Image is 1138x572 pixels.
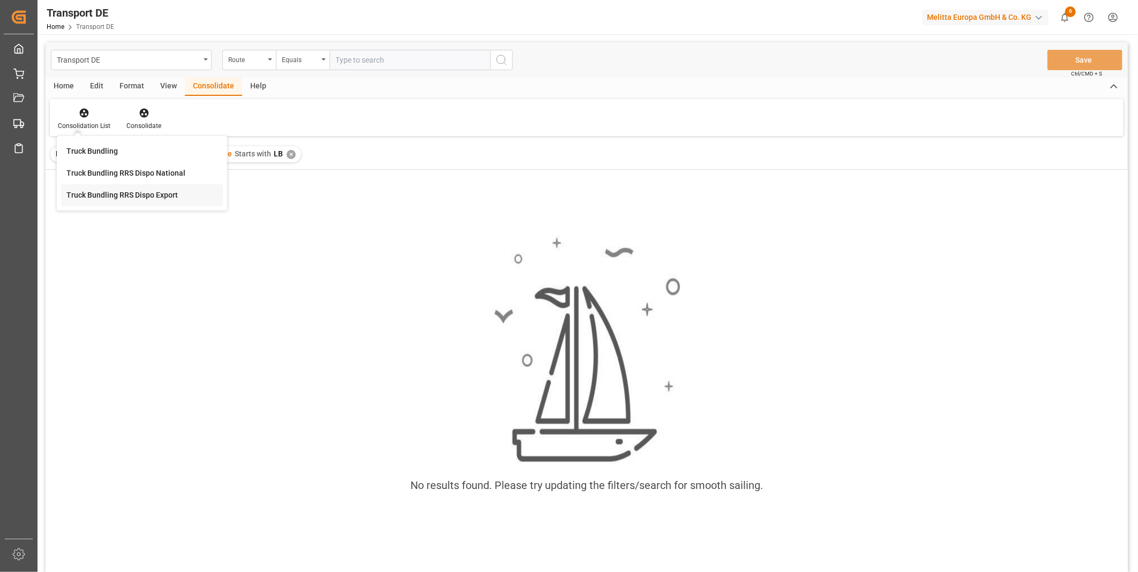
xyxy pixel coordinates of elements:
div: No results found. Please try updating the filters/search for smooth sailing. [410,477,763,493]
button: open menu [276,50,330,70]
button: Save [1047,50,1122,70]
img: smooth_sailing.jpeg [493,236,680,464]
span: Ctrl/CMD + S [1071,70,1102,78]
div: Truck Bundling RRS Dispo National [66,168,185,179]
span: 6 [1065,6,1076,17]
button: open menu [222,50,276,70]
div: Edit [82,78,111,96]
span: LB [274,149,283,158]
span: Filter : [56,149,78,158]
button: search button [490,50,513,70]
div: Truck Bundling [66,146,118,157]
span: Starts with [235,149,271,158]
button: show 6 new notifications [1053,5,1077,29]
div: Format [111,78,152,96]
input: Type to search [330,50,490,70]
div: Route [228,52,265,65]
button: Help Center [1077,5,1101,29]
div: Transport DE [57,52,200,66]
div: ✕ [287,150,296,159]
div: Consolidate [126,121,161,131]
div: Melitta Europa GmbH & Co. KG [923,10,1049,25]
a: Home [47,23,64,31]
button: open menu [51,50,212,70]
div: Home [46,78,82,96]
div: Consolidate [185,78,242,96]
div: Consolidation List [58,121,110,131]
button: Melitta Europa GmbH & Co. KG [923,7,1053,27]
div: Truck Bundling RRS Dispo Export [66,190,178,201]
div: Transport DE [47,5,114,21]
div: Equals [282,52,318,65]
div: View [152,78,185,96]
div: Help [242,78,274,96]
